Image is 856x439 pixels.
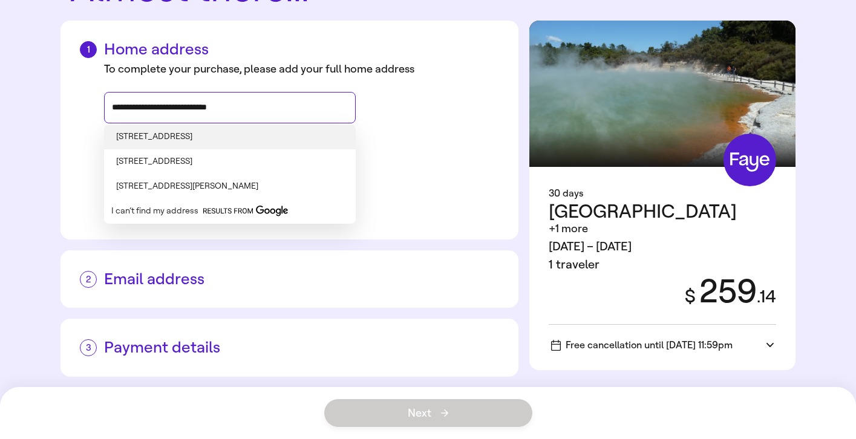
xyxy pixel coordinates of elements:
span: $ [685,285,696,307]
button: I can’t find my address [111,206,198,216]
div: [DATE] – [DATE] [549,238,776,256]
div: 259 [671,274,776,310]
span: +1 more [549,222,588,235]
span: [GEOGRAPHIC_DATA] [549,200,737,223]
span: Free cancellation until [DATE] 11:59pm [551,339,733,351]
h2: Email address [80,270,499,288]
div: 1 traveler [549,256,776,274]
h2: Payment details [80,338,499,357]
span: . 14 [757,287,776,307]
div: To complete your purchase, please add your full home address [104,61,499,77]
li: [STREET_ADDRESS][PERSON_NAME] [104,174,356,199]
button: Next [324,399,532,427]
li: [STREET_ADDRESS] [104,149,356,174]
li: [STREET_ADDRESS] [104,125,356,149]
div: 30 days [549,186,776,201]
input: Street address, city, state [112,99,348,117]
h2: Home address [80,40,499,59]
span: Next [408,408,448,418]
